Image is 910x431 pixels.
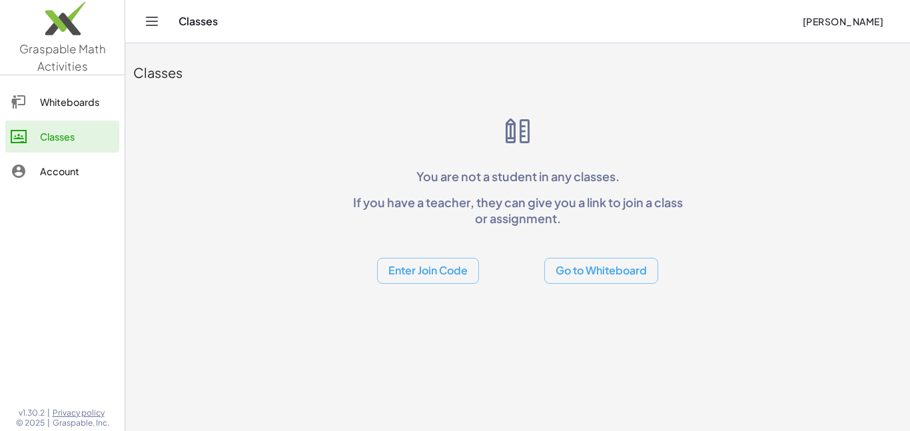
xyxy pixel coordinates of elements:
[19,41,106,73] span: Graspable Math Activities
[40,94,114,110] div: Whiteboards
[347,169,688,184] p: You are not a student in any classes.
[5,86,119,118] a: Whiteboards
[47,418,50,428] span: |
[377,258,479,284] button: Enter Join Code
[802,15,883,27] span: [PERSON_NAME]
[5,121,119,153] a: Classes
[544,258,658,284] button: Go to Whiteboard
[19,408,45,418] span: v1.30.2
[16,418,45,428] span: © 2025
[141,11,163,32] button: Toggle navigation
[47,408,50,418] span: |
[53,408,109,418] a: Privacy policy
[40,163,114,179] div: Account
[5,155,119,187] a: Account
[133,63,902,82] div: Classes
[53,418,109,428] span: Graspable, Inc.
[40,129,114,145] div: Classes
[791,9,894,33] button: [PERSON_NAME]
[347,195,688,226] p: If you have a teacher, they can give you a link to join a class or assignment.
